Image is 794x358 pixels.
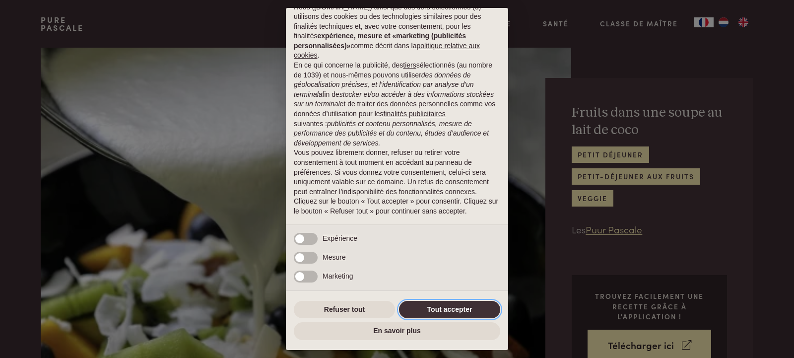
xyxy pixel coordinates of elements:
[294,197,500,216] p: Cliquez sur le bouton « Tout accepter » pour consentir. Cliquez sur le bouton « Refuser tout » po...
[294,90,494,108] em: stocker et/ou accéder à des informations stockées sur un terminal
[323,272,353,280] span: Marketing
[294,32,466,50] strong: expérience, mesure et «marketing (publicités personnalisées)»
[294,71,474,98] em: des données de géolocalisation précises, et l’identification par analyse d’un terminal
[294,148,500,197] p: Vous pouvez librement donner, refuser ou retirer votre consentement à tout moment en accédant au ...
[399,301,500,319] button: Tout accepter
[294,120,489,147] em: publicités et contenu personnalisés, mesure de performance des publicités et du contenu, études d...
[294,61,500,148] p: En ce qui concerne la publicité, des sélectionnés (au nombre de 1039) et nous-mêmes pouvons utili...
[384,109,446,119] button: finalités publicitaires
[294,322,500,340] button: En savoir plus
[294,301,395,319] button: Refuser tout
[323,253,346,261] span: Mesure
[403,61,416,71] button: tiers
[294,2,500,61] p: Nous ([DOMAIN_NAME]) ainsi que des tiers sélectionnés (5) utilisons des cookies ou des technologi...
[323,234,357,242] span: Expérience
